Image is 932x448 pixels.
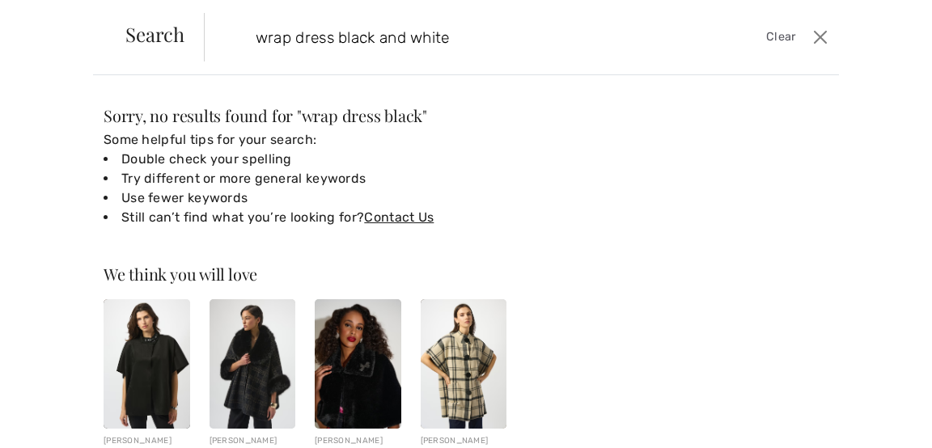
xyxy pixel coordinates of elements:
input: TYPE TO SEARCH [244,13,667,61]
div: [PERSON_NAME] [315,435,401,447]
div: Sorry, no results found for " " [104,108,506,124]
img: Faux Fur Cape with Crystal Brooch Style 253749. Black [315,299,401,429]
div: Some helpful tips for your search: [104,130,506,227]
div: [PERSON_NAME] [104,435,190,447]
img: Buttoned High Neck Cape Style 253240. Black [104,299,190,429]
span: Search [125,24,184,44]
div: [PERSON_NAME] [421,435,507,447]
button: Close [809,24,832,50]
li: Still can’t find what you’re looking for? [104,208,506,227]
span: We think you will love [104,263,257,285]
span: Clear [766,28,796,46]
li: Double check your spelling [104,150,506,169]
img: Plaid Fur Collar Coat Style 254934. Black/Gold [210,299,296,429]
li: Try different or more general keywords [104,169,506,188]
img: Jacquard Sweater Knit Plaid Poncho Style 253903. Champagne/black [421,299,507,429]
span: Help [37,11,70,26]
a: Contact Us [364,209,434,225]
li: Use fewer keywords [104,188,506,208]
div: [PERSON_NAME] [210,435,296,447]
span: wrap dress black [302,104,422,126]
